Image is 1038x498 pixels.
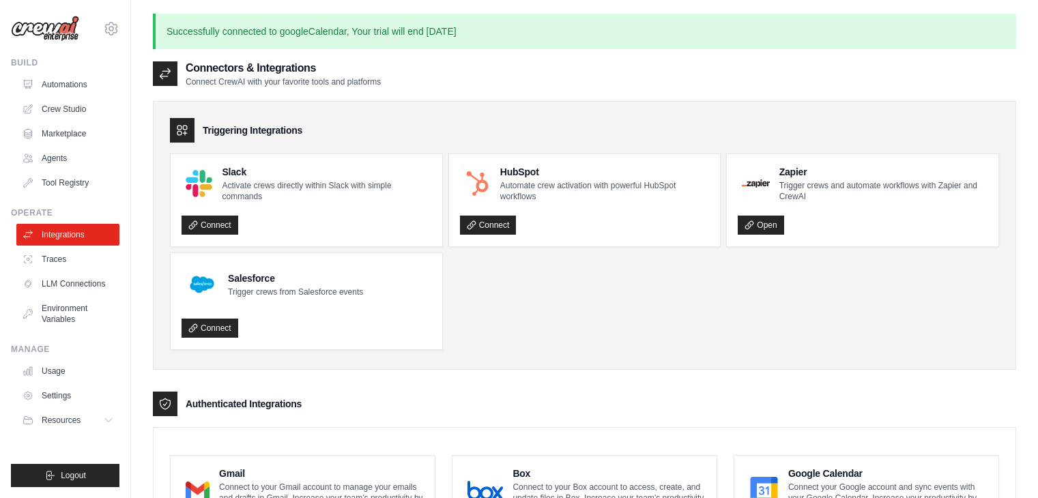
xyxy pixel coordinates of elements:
[500,180,710,202] p: Automate crew activation with powerful HubSpot workflows
[16,147,119,169] a: Agents
[153,14,1016,49] p: Successfully connected to googleCalendar, Your trial will end [DATE]
[228,272,363,285] h4: Salesforce
[464,170,491,196] img: HubSpot Logo
[228,287,363,297] p: Trigger crews from Salesforce events
[11,207,119,218] div: Operate
[182,216,238,235] a: Connect
[500,165,710,179] h4: HubSpot
[11,16,79,42] img: Logo
[61,470,86,481] span: Logout
[16,224,119,246] a: Integrations
[203,123,302,137] h3: Triggering Integrations
[738,216,783,235] a: Open
[182,319,238,338] a: Connect
[186,76,381,87] p: Connect CrewAI with your favorite tools and platforms
[11,57,119,68] div: Build
[222,165,431,179] h4: Slack
[186,268,218,301] img: Salesforce Logo
[742,179,769,188] img: Zapier Logo
[788,467,987,480] h4: Google Calendar
[513,467,706,480] h4: Box
[16,123,119,145] a: Marketplace
[186,397,302,411] h3: Authenticated Integrations
[16,273,119,295] a: LLM Connections
[11,344,119,355] div: Manage
[219,467,424,480] h4: Gmail
[16,74,119,96] a: Automations
[16,385,119,407] a: Settings
[16,297,119,330] a: Environment Variables
[186,60,381,76] h2: Connectors & Integrations
[779,180,987,202] p: Trigger crews and automate workflows with Zapier and CrewAI
[779,165,987,179] h4: Zapier
[16,98,119,120] a: Crew Studio
[11,464,119,487] button: Logout
[16,409,119,431] button: Resources
[16,360,119,382] a: Usage
[16,172,119,194] a: Tool Registry
[42,415,81,426] span: Resources
[460,216,517,235] a: Connect
[16,248,119,270] a: Traces
[186,170,212,196] img: Slack Logo
[222,180,431,202] p: Activate crews directly within Slack with simple commands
